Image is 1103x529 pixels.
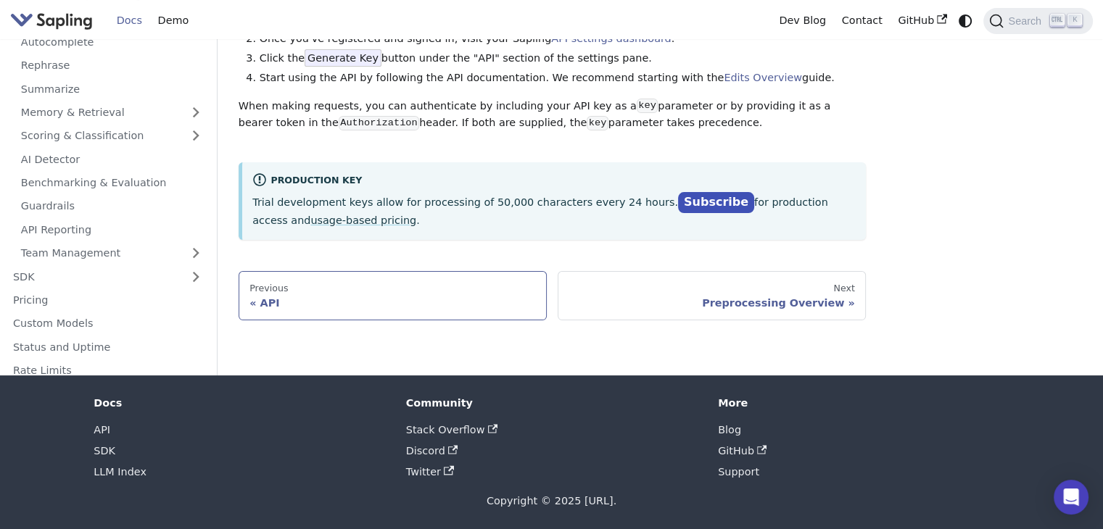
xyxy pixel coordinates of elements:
[10,10,93,31] img: Sapling.ai
[181,266,210,287] button: Expand sidebar category 'SDK'
[94,424,110,436] a: API
[1067,14,1082,27] kbd: K
[94,396,385,409] div: Docs
[94,445,115,457] a: SDK
[249,283,536,294] div: Previous
[637,99,658,113] code: key
[834,9,891,32] a: Contact
[239,98,866,133] p: When making requests, you can authenticate by including your API key as a parameter or by providi...
[239,271,866,320] nav: Docs pages
[406,445,458,457] a: Discord
[13,196,210,217] a: Guardrails
[13,243,210,264] a: Team Management
[1004,15,1050,27] span: Search
[13,55,210,76] a: Rephrase
[339,116,419,130] code: Authorization
[252,172,856,190] div: Production Key
[150,9,197,32] a: Demo
[551,33,671,44] a: API settings dashboard
[13,102,210,123] a: Memory & Retrieval
[94,493,1009,510] div: Copyright © 2025 [URL].
[983,8,1092,34] button: Search (Ctrl+K)
[1054,480,1088,515] div: Open Intercom Messenger
[305,49,381,67] span: Generate Key
[13,125,210,146] a: Scoring & Classification
[260,70,867,87] li: Start using the API by following the API documentation. We recommend starting with the guide.
[5,360,210,381] a: Rate Limits
[10,10,98,31] a: Sapling.ai
[406,396,698,409] div: Community
[239,271,547,320] a: PreviousAPI
[249,296,536,309] div: API
[13,172,210,193] a: Benchmarking & Evaluation
[310,214,416,226] a: usage-based pricing
[260,50,867,67] li: Click the button under the "API" section of the settings pane.
[569,283,855,294] div: Next
[890,9,954,32] a: GitHub
[13,31,210,52] a: Autocomplete
[718,445,767,457] a: GitHub
[13,219,210,240] a: API Reporting
[406,424,497,436] a: Stack Overflow
[13,149,210,170] a: AI Detector
[406,466,454,478] a: Twitter
[13,78,210,99] a: Summarize
[5,290,210,311] a: Pricing
[587,116,608,130] code: key
[558,271,866,320] a: NextPreprocessing Overview
[955,10,976,31] button: Switch between dark and light mode (currently system mode)
[718,424,741,436] a: Blog
[718,396,1009,409] div: More
[5,266,181,287] a: SDK
[94,466,146,478] a: LLM Index
[109,9,150,32] a: Docs
[252,193,856,229] p: Trial development keys allow for processing of 50,000 characters every 24 hours. for production a...
[678,192,754,213] a: Subscribe
[771,9,833,32] a: Dev Blog
[718,466,759,478] a: Support
[724,72,802,83] a: Edits Overview
[5,336,210,357] a: Status and Uptime
[569,296,855,309] div: Preprocessing Overview
[5,313,210,334] a: Custom Models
